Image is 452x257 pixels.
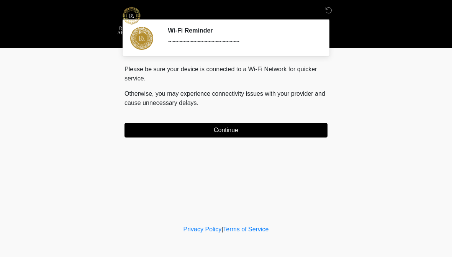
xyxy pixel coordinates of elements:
[183,226,222,232] a: Privacy Policy
[124,89,328,108] p: Otherwise, you may experience connectivity issues with your provider and cause unnecessary delays
[197,100,198,106] span: .
[168,37,316,46] div: ~~~~~~~~~~~~~~~~~~~~
[124,123,328,138] button: Continue
[117,6,146,35] img: Richland Aesthetics Logo
[124,65,328,83] p: Please be sure your device is connected to a Wi-Fi Network for quicker service.
[221,226,223,232] a: |
[223,226,269,232] a: Terms of Service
